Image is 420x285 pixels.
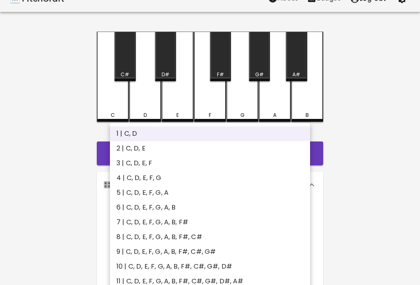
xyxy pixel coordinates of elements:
li: 2 | C, D, E [110,141,310,156]
li: 4 | C, D, E, F, G [110,171,310,185]
li: 3 | C, D, E, F [110,156,310,171]
li: 6 | C, D, E, F, G, A, B [110,200,310,215]
li: 1 | C, D [110,126,310,141]
li: 8 | C, D, E, F, G, A, B, F#, C# [110,230,310,244]
li: 7 | C, D, E, F, G, A, B, F# [110,215,310,230]
li: 10 | C, D, E, F, G, A, B, F#, C#, G#, D# [110,259,310,274]
li: 5 | C, D, E, F, G, A [110,185,310,200]
li: 9 | C, D, E, F, G, A, B, F#, C#, G# [110,244,310,259]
